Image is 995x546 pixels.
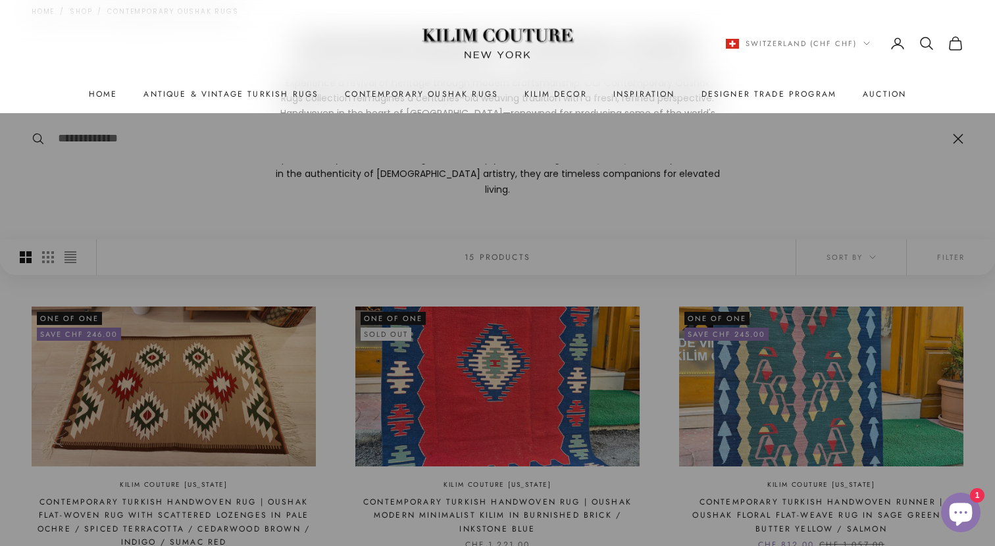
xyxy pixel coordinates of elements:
[726,36,963,51] nav: Secondary navigation
[415,12,580,75] img: Logo of Kilim Couture New York
[613,87,675,101] a: Inspiration
[726,37,870,49] button: Change country or currency
[32,87,963,101] nav: Primary navigation
[702,87,837,101] a: Designer Trade Program
[937,493,984,535] inbox-online-store-chat: Shopify online store chat
[89,87,118,101] a: Home
[863,87,906,101] a: Auction
[726,39,739,49] img: Switzerland
[746,37,857,49] span: Switzerland (CHF CHF)
[143,87,319,101] a: Antique & Vintage Turkish Rugs
[524,87,587,101] summary: Kilim Decor
[345,87,498,101] a: Contemporary Oushak Rugs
